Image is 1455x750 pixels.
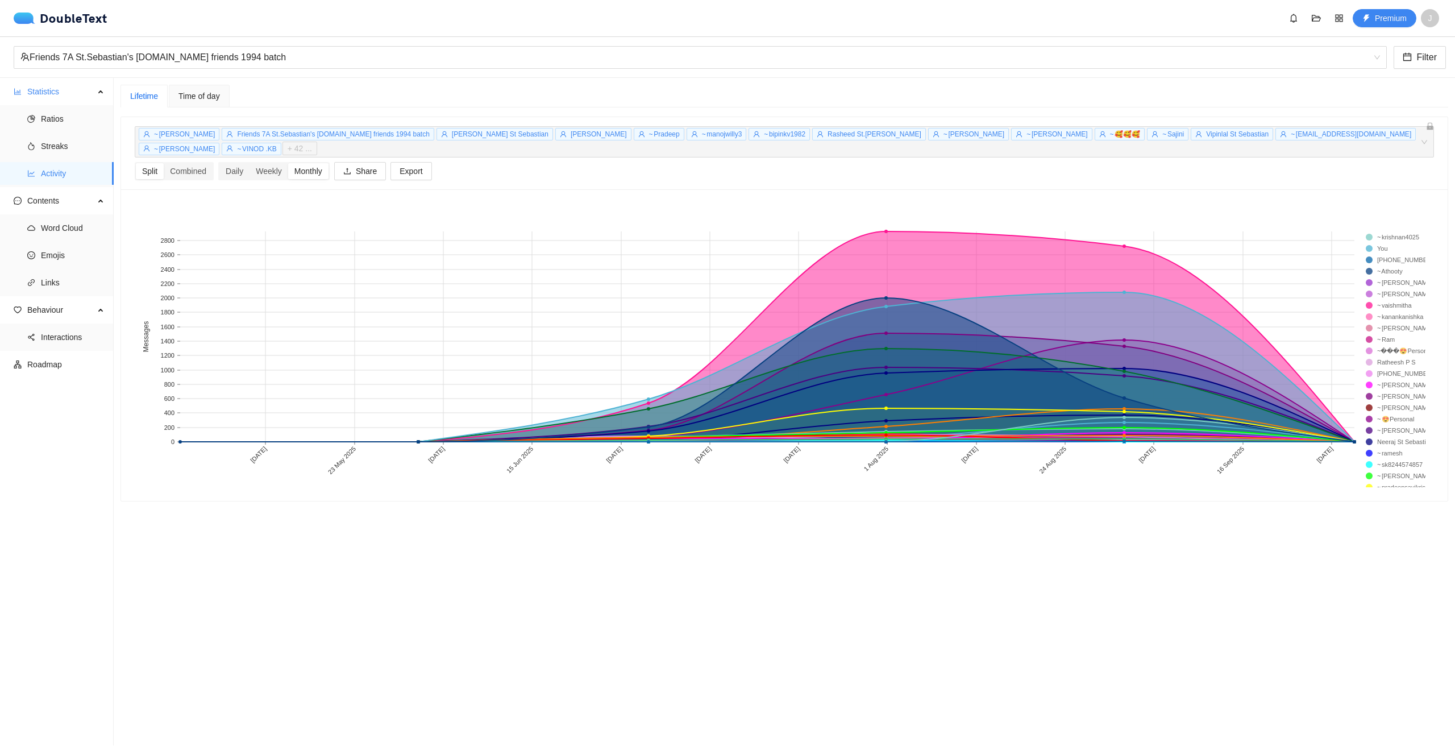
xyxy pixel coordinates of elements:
text: 1 Aug 2025 [862,445,889,473]
span: line-chart [27,169,35,177]
span: [PERSON_NAME] [571,130,627,138]
div: Daily [219,163,250,179]
span: apartment [14,361,22,368]
a: logoDoubleText [14,13,107,24]
span: Ratios [41,107,105,130]
span: [PERSON_NAME] St Sebastian [452,130,548,138]
text: [DATE] [427,445,446,464]
span: user [226,145,233,152]
text: 1600 [161,324,174,330]
span: ~ manojwilly3 [702,130,742,138]
span: ~ bipinkv1982 [764,130,805,138]
text: 2400 [161,266,174,273]
text: 0 [171,438,174,445]
span: cloud [27,224,35,232]
span: upload [343,167,351,176]
span: Rasheed St.[PERSON_NAME] [828,130,921,138]
text: [DATE] [1315,445,1334,464]
button: bell [1284,9,1303,27]
div: Monthly [288,163,329,179]
span: ~ 🥰🥰🥰 [1110,130,1141,138]
text: 2200 [161,280,174,287]
span: ~ [PERSON_NAME] [943,130,1004,138]
span: ~ VINOD .KB [237,145,276,153]
span: thunderbolt [1362,14,1370,23]
text: Messages [142,321,150,353]
span: user [1151,131,1158,138]
span: folder-open [1308,14,1325,23]
span: user [691,131,698,138]
span: user [441,131,448,138]
span: + 42 ... [288,142,312,155]
span: user [1099,131,1106,138]
span: J [1428,9,1432,27]
span: pie-chart [27,115,35,123]
span: message [14,197,22,205]
span: appstore [1331,14,1348,23]
button: folder-open [1307,9,1325,27]
span: user [1280,131,1287,138]
text: [DATE] [605,445,623,464]
span: user [143,131,150,138]
span: Behaviour [27,299,94,321]
span: user [638,131,645,138]
text: [DATE] [249,445,268,464]
span: user [143,145,150,152]
div: Lifetime [130,90,158,102]
button: thunderboltPremium [1353,9,1416,27]
div: Friends 7A St.Sebastian's [DOMAIN_NAME] friends 1994 batch [20,47,1370,68]
text: 2000 [161,295,174,301]
span: Friends 7A St.Sebastian's [DOMAIN_NAME] friends 1994 batch [237,130,429,138]
button: uploadShare [334,162,386,180]
span: lock [1426,122,1434,130]
span: smile [27,251,35,259]
button: Export [390,162,431,180]
span: bell [1285,14,1302,23]
text: 24 Aug 2025 [1038,445,1067,475]
span: user [817,131,824,138]
span: Roadmap [27,353,105,376]
span: team [20,52,30,61]
span: ~ Pradeep [649,130,680,138]
text: [DATE] [782,445,801,464]
text: 1400 [161,338,174,345]
text: 1000 [161,367,174,374]
span: Links [41,271,105,294]
span: ~ Sajini [1162,130,1184,138]
text: 1200 [161,352,174,359]
span: user [1016,131,1022,138]
span: ~ [PERSON_NAME] [154,130,215,138]
span: ~ [EMAIL_ADDRESS][DOMAIN_NAME] [1291,130,1411,138]
span: calendar [1403,52,1412,63]
span: Activity [41,162,105,185]
span: Friends 7A St.Sebastian's S.B.school friends 1994 batch [20,47,1380,68]
span: Vipinlal St Sebastian [1206,130,1269,138]
button: appstore [1330,9,1348,27]
text: [DATE] [1137,445,1156,464]
span: Filter [1416,50,1437,64]
span: ~ [PERSON_NAME] [154,145,215,153]
img: logo [14,13,40,24]
text: 2800 [161,237,174,244]
span: fire [27,142,35,150]
span: user [560,131,567,138]
text: 23 May 2025 [327,445,357,475]
span: Statistics [27,80,94,103]
span: user [933,131,939,138]
span: heart [14,306,22,314]
span: Premium [1375,12,1407,24]
span: bar-chart [14,88,22,96]
div: Weekly [250,163,288,179]
span: Export [400,165,422,177]
span: + 42 ... [282,142,317,155]
span: Share [356,165,377,177]
div: Split [136,163,164,179]
text: 800 [164,381,174,388]
text: 2600 [161,251,174,258]
span: user [753,131,760,138]
text: 200 [164,424,174,431]
text: 600 [164,395,174,402]
div: Combined [164,163,213,179]
text: 15 Jun 2025 [505,445,534,474]
span: Word Cloud [41,217,105,239]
